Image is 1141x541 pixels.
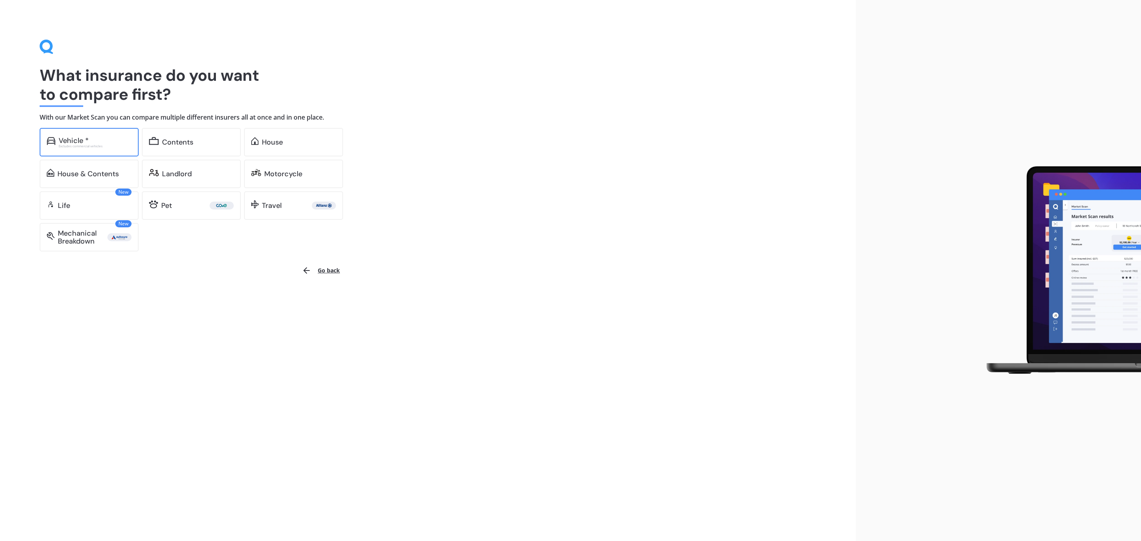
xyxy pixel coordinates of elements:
[115,220,132,227] span: New
[162,170,192,178] div: Landlord
[59,145,132,148] div: Excludes commercial vehicles
[47,137,55,145] img: car.f15378c7a67c060ca3f3.svg
[109,233,130,241] img: Autosure.webp
[262,138,283,146] div: House
[313,202,334,210] img: Allianz.webp
[59,137,89,145] div: Vehicle *
[251,137,259,145] img: home.91c183c226a05b4dc763.svg
[40,113,816,122] h4: With our Market Scan you can compare multiple different insurers all at once and in one place.
[161,202,172,210] div: Pet
[149,200,158,208] img: pet.71f96884985775575a0d.svg
[211,202,232,210] img: Cove.webp
[262,202,282,210] div: Travel
[251,169,261,177] img: motorbike.c49f395e5a6966510904.svg
[251,200,259,208] img: travel.bdda8d6aa9c3f12c5fe2.svg
[297,261,345,280] button: Go back
[975,162,1141,379] img: laptop.webp
[57,170,119,178] div: House & Contents
[58,229,107,245] div: Mechanical Breakdown
[149,169,159,177] img: landlord.470ea2398dcb263567d0.svg
[40,66,816,104] h1: What insurance do you want to compare first?
[264,170,302,178] div: Motorcycle
[142,191,241,220] a: Pet
[47,200,55,208] img: life.f720d6a2d7cdcd3ad642.svg
[162,138,193,146] div: Contents
[47,232,55,240] img: mbi.6615ef239df2212c2848.svg
[58,202,70,210] div: Life
[115,189,132,196] span: New
[149,137,159,145] img: content.01f40a52572271636b6f.svg
[47,169,54,177] img: home-and-contents.b802091223b8502ef2dd.svg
